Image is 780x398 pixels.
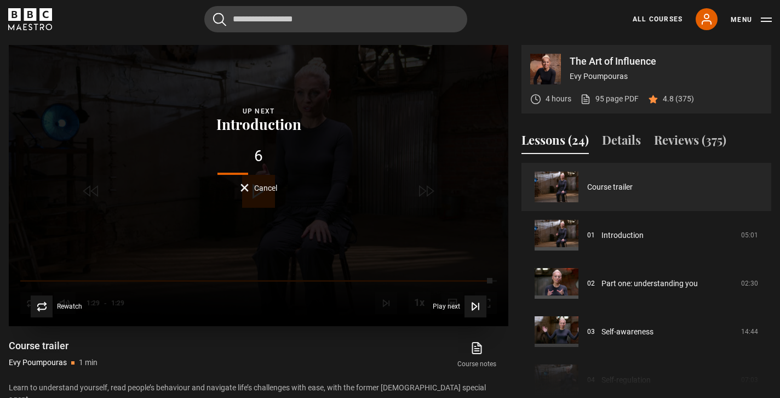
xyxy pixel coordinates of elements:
[731,14,772,25] button: Toggle navigation
[79,357,97,368] p: 1 min
[57,303,82,310] span: Rewatch
[580,93,639,105] a: 95 page PDF
[546,93,571,105] p: 4 hours
[601,278,698,289] a: Part one: understanding you
[663,93,694,105] p: 4.8 (375)
[213,149,305,164] div: 6
[570,71,762,82] p: Evy Poumpouras
[654,131,726,154] button: Reviews (375)
[9,339,97,352] h1: Course trailer
[8,8,52,30] svg: BBC Maestro
[213,13,226,26] button: Submit the search query
[204,6,467,32] input: Search
[31,295,82,317] button: Rewatch
[9,357,67,368] p: Evy Poumpouras
[213,106,305,117] div: Up next
[587,181,633,193] a: Course trailer
[213,117,305,132] button: Introduction
[433,303,460,310] span: Play next
[433,295,486,317] button: Play next
[9,45,508,326] video-js: Video Player
[446,339,508,371] a: Course notes
[570,56,762,66] p: The Art of Influence
[254,184,277,192] span: Cancel
[521,131,589,154] button: Lessons (24)
[240,184,277,192] button: Cancel
[602,131,641,154] button: Details
[601,230,644,241] a: Introduction
[601,326,653,338] a: Self-awareness
[633,14,682,24] a: All Courses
